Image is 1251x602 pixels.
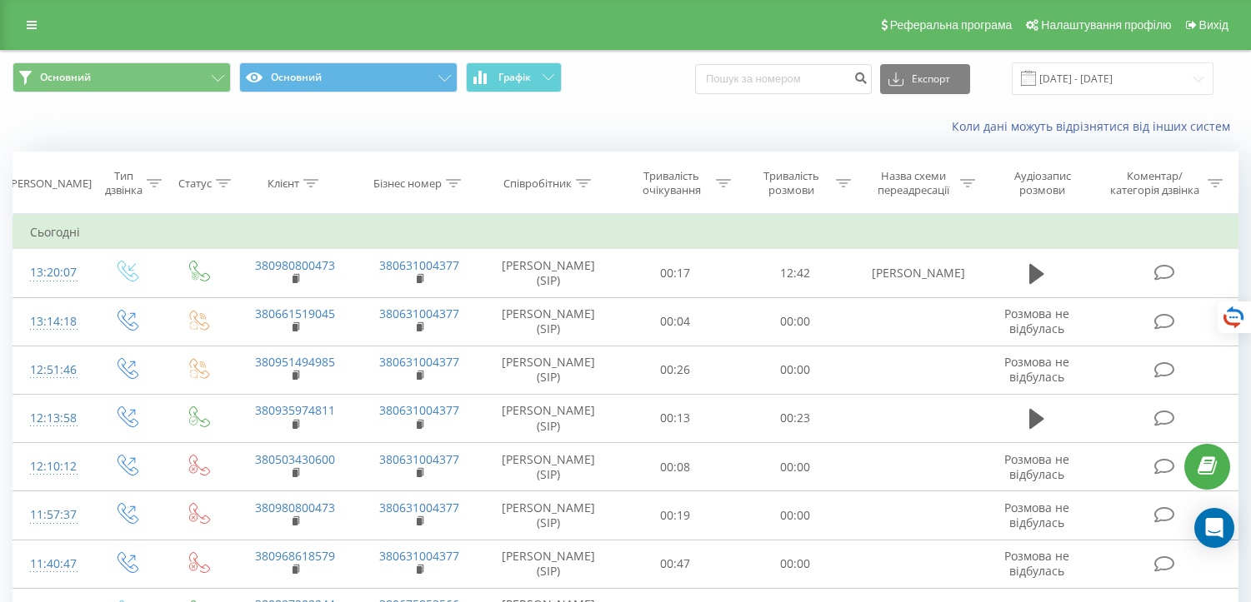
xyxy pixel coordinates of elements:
[735,249,855,297] td: 12:42
[8,177,92,191] div: [PERSON_NAME]
[482,297,616,346] td: [PERSON_NAME] (SIP)
[616,249,736,297] td: 00:17
[880,64,970,94] button: Експорт
[1041,18,1171,32] span: Налаштування профілю
[379,306,459,321] a: 380631004377
[13,62,231,92] button: Основний
[735,540,855,588] td: 00:00
[750,169,832,197] div: Тривалість розмови
[40,71,91,84] span: Основний
[735,394,855,442] td: 00:23
[255,354,335,370] a: 380951494985
[695,64,872,94] input: Пошук за номером
[104,169,143,197] div: Тип дзвінка
[379,548,459,564] a: 380631004377
[735,346,855,394] td: 00:00
[1194,508,1234,548] div: Open Intercom Messenger
[855,249,979,297] td: [PERSON_NAME]
[870,169,956,197] div: Назва схеми переадресації
[379,354,459,370] a: 380631004377
[1004,306,1069,336] span: Розмова не відбулась
[735,443,855,491] td: 00:00
[482,540,616,588] td: [PERSON_NAME] (SIP)
[379,500,459,515] a: 380631004377
[482,346,616,394] td: [PERSON_NAME] (SIP)
[994,169,1090,197] div: Аудіозапис розмови
[616,297,736,346] td: 00:04
[1106,169,1203,197] div: Коментар/категорія дзвінка
[1004,354,1069,385] span: Розмова не відбулась
[616,346,736,394] td: 00:26
[616,394,736,442] td: 00:13
[503,177,572,191] div: Співробітник
[178,177,212,191] div: Статус
[616,491,736,540] td: 00:19
[498,72,531,83] span: Графік
[268,177,299,191] div: Клієнт
[255,548,335,564] a: 380968618579
[482,443,616,491] td: [PERSON_NAME] (SIP)
[255,500,335,515] a: 380980800473
[482,491,616,540] td: [PERSON_NAME] (SIP)
[631,169,713,197] div: Тривалість очікування
[379,451,459,467] a: 380631004377
[13,216,1238,249] td: Сьогодні
[30,354,73,386] div: 12:51:46
[373,177,442,191] div: Бізнес номер
[255,402,335,418] a: 380935974811
[379,402,459,418] a: 380631004377
[379,257,459,273] a: 380631004377
[1199,18,1228,32] span: Вихід
[890,18,1013,32] span: Реферальна програма
[255,257,335,273] a: 380980800473
[239,62,458,92] button: Основний
[1004,548,1069,579] span: Розмова не відбулась
[30,499,73,531] div: 11:57:37
[30,402,73,435] div: 12:13:58
[30,548,73,580] div: 11:40:47
[735,297,855,346] td: 00:00
[30,256,73,289] div: 13:20:07
[616,443,736,491] td: 00:08
[255,306,335,321] a: 380661519045
[255,451,335,467] a: 380503430600
[466,62,562,92] button: Графік
[30,450,73,483] div: 12:10:12
[952,118,1238,134] a: Коли дані можуть відрізнятися вiд інших систем
[30,306,73,338] div: 13:14:18
[616,540,736,588] td: 00:47
[1004,500,1069,530] span: Розмова не відбулась
[482,394,616,442] td: [PERSON_NAME] (SIP)
[735,491,855,540] td: 00:00
[482,249,616,297] td: [PERSON_NAME] (SIP)
[1004,451,1069,482] span: Розмова не відбулась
